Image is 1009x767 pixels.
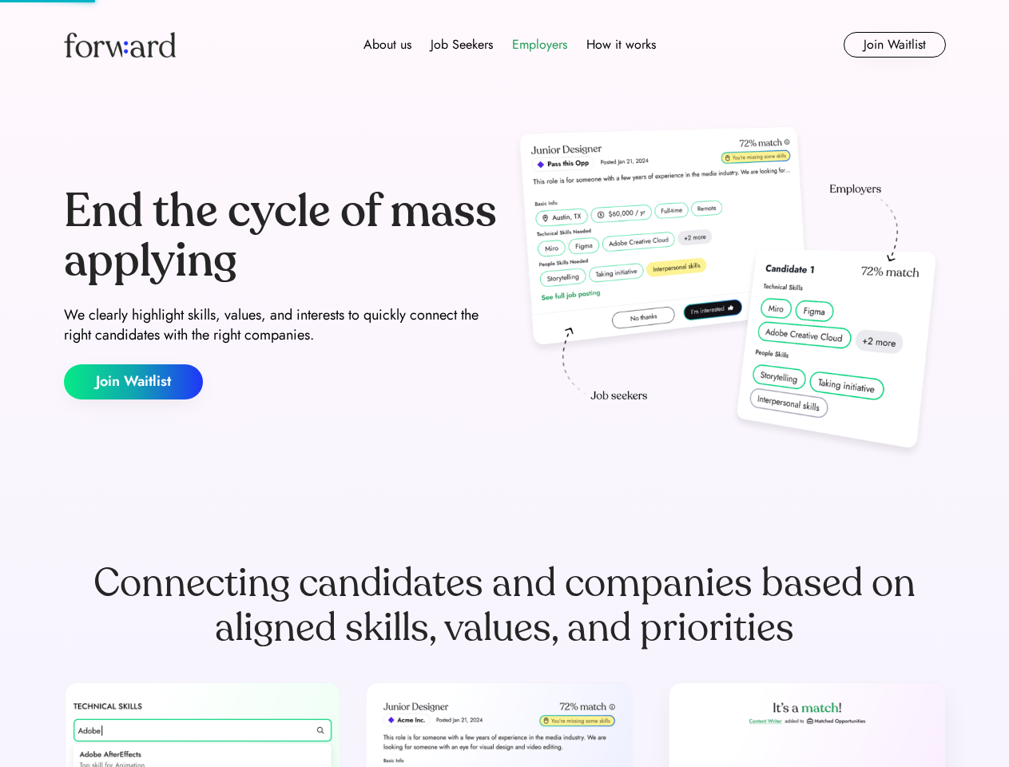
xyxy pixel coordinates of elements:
[844,32,946,58] button: Join Waitlist
[64,561,946,650] div: Connecting candidates and companies based on aligned skills, values, and priorities
[511,121,946,465] img: hero-image.png
[363,35,411,54] div: About us
[64,187,499,285] div: End the cycle of mass applying
[64,305,499,345] div: We clearly highlight skills, values, and interests to quickly connect the right candidates with t...
[512,35,567,54] div: Employers
[586,35,656,54] div: How it works
[64,364,203,399] button: Join Waitlist
[64,32,176,58] img: Forward logo
[431,35,493,54] div: Job Seekers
